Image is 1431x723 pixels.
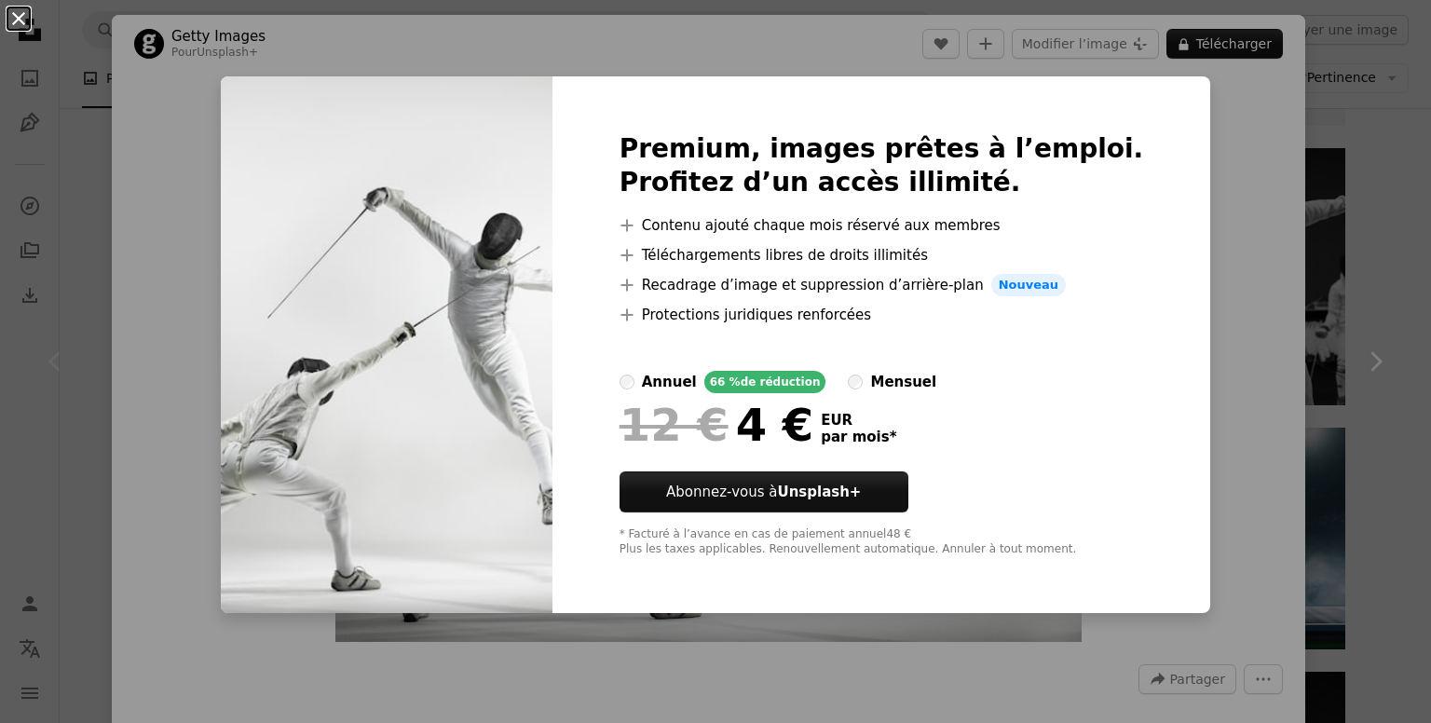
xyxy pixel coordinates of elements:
li: Contenu ajouté chaque mois réservé aux membres [620,214,1144,237]
input: annuel66 %de réduction [620,375,634,389]
li: Protections juridiques renforcées [620,304,1144,326]
h2: Premium, images prêtes à l’emploi. Profitez d’un accès illimité. [620,132,1144,199]
div: mensuel [870,371,936,393]
span: EUR [821,412,896,429]
div: annuel [642,371,697,393]
input: mensuel [848,375,863,389]
div: 66 % de réduction [704,371,826,393]
strong: Unsplash+ [777,484,861,500]
div: * Facturé à l’avance en cas de paiement annuel 48 € Plus les taxes applicables. Renouvellement au... [620,527,1144,557]
span: Nouveau [991,274,1066,296]
img: premium_photo-1664304787831-91d68314450c [221,76,552,613]
span: 12 € [620,401,729,449]
button: Abonnez-vous àUnsplash+ [620,471,908,512]
li: Téléchargements libres de droits illimités [620,244,1144,266]
span: par mois * [821,429,896,445]
li: Recadrage d’image et suppression d’arrière-plan [620,274,1144,296]
div: 4 € [620,401,813,449]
